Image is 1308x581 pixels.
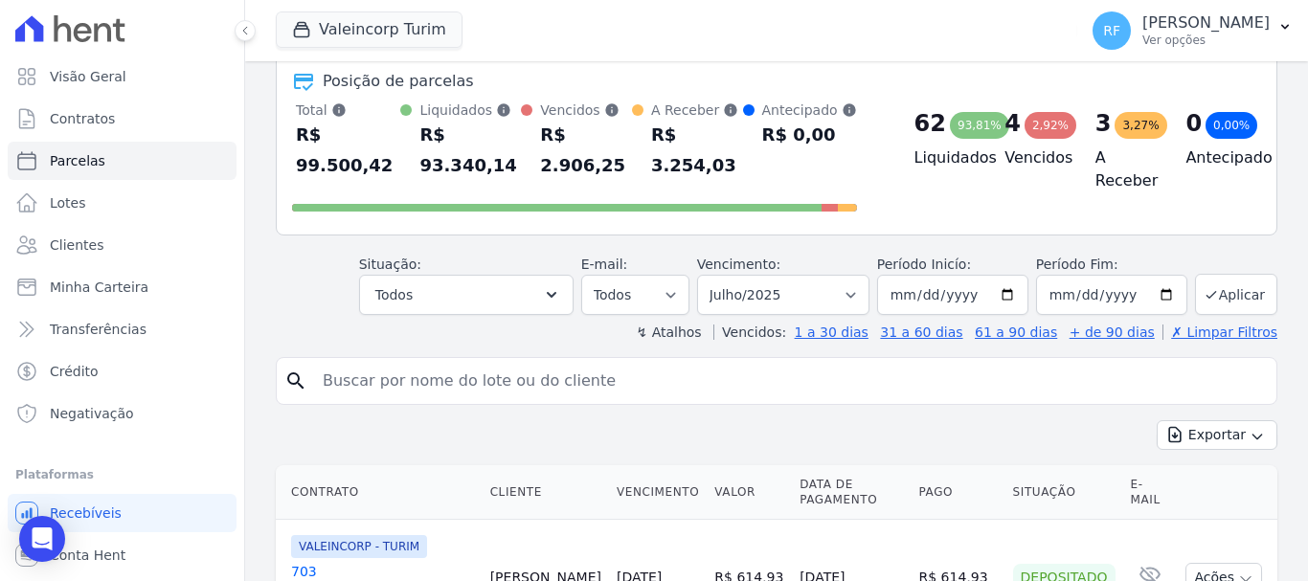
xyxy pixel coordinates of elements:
div: 4 [1004,108,1021,139]
span: Parcelas [50,151,105,170]
a: Conta Hent [8,536,237,574]
span: Visão Geral [50,67,126,86]
a: Lotes [8,184,237,222]
h4: A Receber [1095,146,1156,192]
div: Vencidos [540,101,632,120]
div: 2,92% [1025,112,1076,139]
div: 93,81% [950,112,1009,139]
a: 61 a 90 dias [975,324,1057,340]
span: Negativação [50,404,134,423]
a: Parcelas [8,142,237,180]
div: 3 [1095,108,1112,139]
th: Situação [1005,465,1123,520]
span: Recebíveis [50,503,122,523]
button: Aplicar [1195,274,1277,315]
a: Transferências [8,310,237,348]
span: Todos [375,283,413,306]
a: 31 a 60 dias [880,324,962,340]
div: Antecipado [762,101,857,120]
a: 1 a 30 dias [795,324,868,340]
div: Open Intercom Messenger [19,516,65,562]
h4: Liquidados [914,146,975,169]
label: E-mail: [581,257,628,272]
button: RF [PERSON_NAME] Ver opções [1077,4,1308,57]
div: R$ 93.340,14 [419,120,521,181]
a: Crédito [8,352,237,391]
button: Exportar [1157,420,1277,450]
a: Visão Geral [8,57,237,96]
button: Todos [359,275,574,315]
div: 0 [1185,108,1202,139]
h4: Vencidos [1004,146,1065,169]
div: Liquidados [419,101,521,120]
i: search [284,369,307,392]
div: A Receber [651,101,743,120]
div: R$ 0,00 [762,120,857,150]
div: 62 [914,108,946,139]
label: ↯ Atalhos [636,324,701,340]
th: Valor [707,465,792,520]
div: R$ 3.254,03 [651,120,743,181]
span: Contratos [50,109,115,128]
h4: Antecipado [1185,146,1246,169]
th: Cliente [483,465,609,520]
a: Recebíveis [8,494,237,532]
th: Data de Pagamento [792,465,911,520]
div: Posição de parcelas [323,70,474,93]
th: E-mail [1123,465,1179,520]
a: + de 90 dias [1070,324,1155,340]
a: Minha Carteira [8,268,237,306]
div: R$ 2.906,25 [540,120,632,181]
label: Vencidos: [713,324,786,340]
button: Valeincorp Turim [276,11,462,48]
div: R$ 99.500,42 [296,120,400,181]
span: Clientes [50,235,103,255]
th: Vencimento [609,465,707,520]
p: [PERSON_NAME] [1142,13,1270,33]
label: Período Fim: [1036,255,1187,275]
label: Situação: [359,257,421,272]
th: Pago [912,465,1005,520]
th: Contrato [276,465,483,520]
label: Vencimento: [697,257,780,272]
div: 3,27% [1115,112,1166,139]
a: Contratos [8,100,237,138]
p: Ver opções [1142,33,1270,48]
a: Negativação [8,394,237,433]
div: Plataformas [15,463,229,486]
input: Buscar por nome do lote ou do cliente [311,362,1269,400]
span: VALEINCORP - TURIM [291,535,427,558]
span: Crédito [50,362,99,381]
span: Transferências [50,320,147,339]
a: Clientes [8,226,237,264]
div: Total [296,101,400,120]
span: RF [1103,24,1120,37]
a: ✗ Limpar Filtros [1162,324,1277,340]
label: Período Inicío: [877,257,971,272]
div: 0,00% [1206,112,1257,139]
span: Lotes [50,193,86,212]
span: Minha Carteira [50,278,148,297]
span: Conta Hent [50,546,125,565]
